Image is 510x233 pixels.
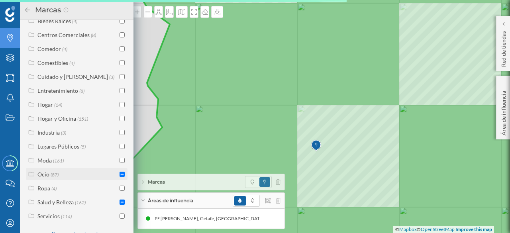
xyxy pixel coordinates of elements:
[37,73,108,80] div: Cuidado y [PERSON_NAME]
[53,157,64,164] span: (161)
[37,157,52,164] div: Moda
[37,31,90,38] div: Centros Comerciales
[37,87,78,94] div: Entretenimiento
[79,87,84,94] span: (8)
[51,171,59,178] span: (87)
[37,101,53,108] div: Hogar
[399,226,417,232] a: Mapbox
[311,138,321,154] img: Marker
[37,171,49,178] div: Ocio
[155,215,366,223] div: P.º [PERSON_NAME], Getafe, [GEOGRAPHIC_DATA], [GEOGRAPHIC_DATA] (10 min Conduciendo)
[37,18,71,24] div: Bienes Raíces
[148,197,193,204] span: Áreas de influencia
[51,185,57,192] span: (4)
[75,199,86,206] span: (162)
[61,213,72,219] span: (114)
[80,143,86,150] span: (5)
[37,213,60,219] div: Servicios
[37,59,68,66] div: Comestibles
[54,101,62,108] span: (14)
[37,143,79,150] div: Lugares Públicos
[421,226,455,232] a: OpenStreetMap
[37,199,74,206] div: Salud y Belleza
[16,6,44,13] span: Soporte
[37,115,76,122] div: Hogar y Oficina
[500,28,508,67] p: Red de tiendas
[37,185,50,192] div: Ropa
[62,45,67,52] span: (4)
[77,115,88,122] span: (151)
[37,129,60,136] div: Industria
[61,129,66,136] span: (3)
[500,88,508,135] p: Área de influencia
[72,18,77,24] span: (4)
[455,226,492,232] a: Improve this map
[37,45,61,52] div: Comedor
[69,59,75,66] span: (4)
[5,6,15,22] img: Geoblink Logo
[148,178,165,186] span: Marcas
[109,73,114,80] span: (3)
[31,4,63,16] h2: Marcas
[91,31,96,38] span: (8)
[393,226,494,233] div: © ©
